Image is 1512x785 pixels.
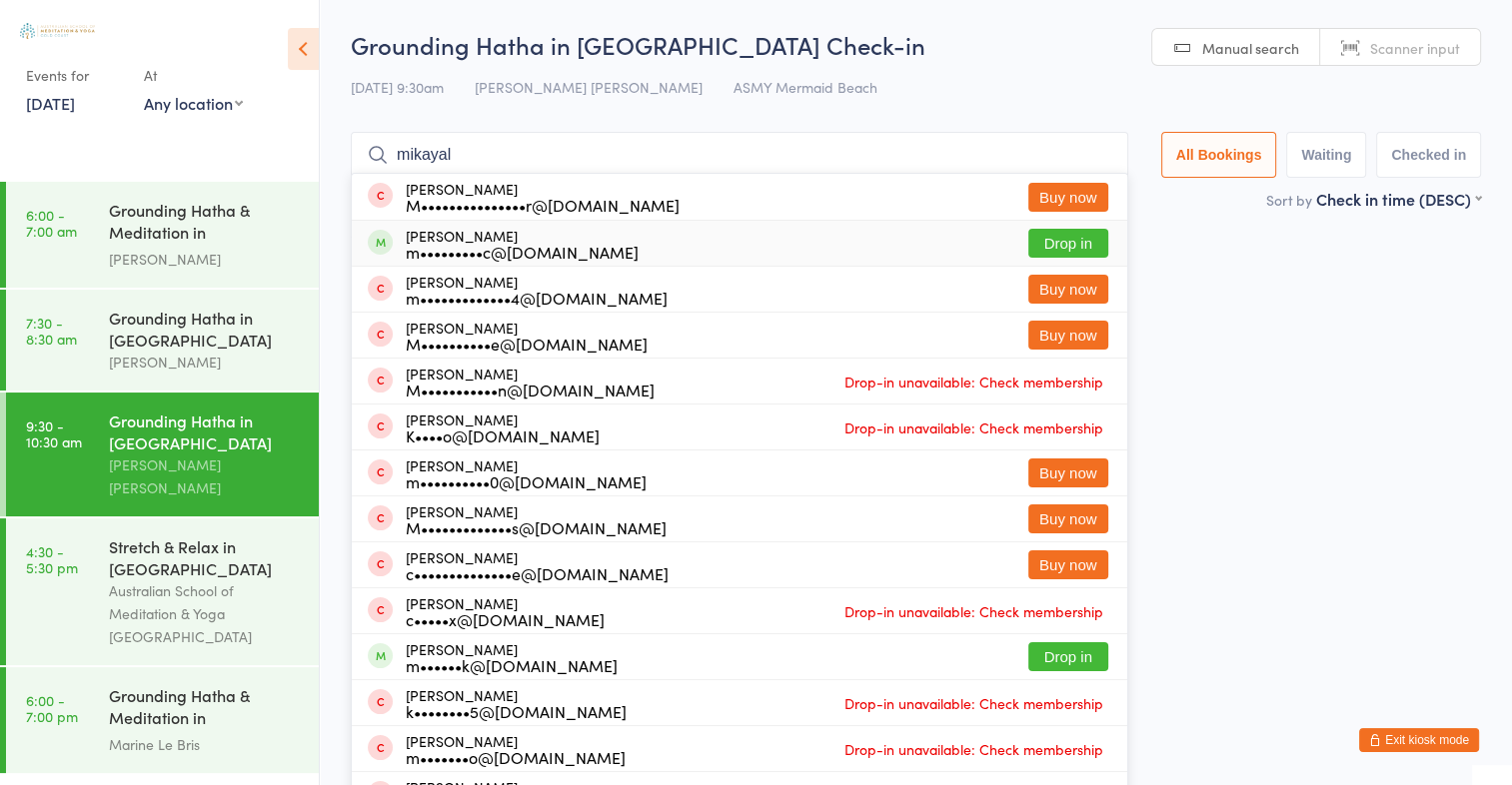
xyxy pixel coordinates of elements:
time: 4:30 - 5:30 pm [26,543,78,575]
button: Drop in [1028,642,1108,671]
button: Waiting [1286,132,1366,178]
span: Drop-in unavailable: Check membership [839,412,1108,442]
div: [PERSON_NAME] [406,503,667,535]
span: ASMY Mermaid Beach [734,77,877,97]
div: K••••o@[DOMAIN_NAME] [406,427,600,443]
div: m•••••••••c@[DOMAIN_NAME] [406,244,639,260]
div: M•••••••••••••••r@[DOMAIN_NAME] [406,197,680,213]
div: [PERSON_NAME] [406,274,668,306]
div: [PERSON_NAME] [109,351,302,374]
div: Australian School of Meditation & Yoga [GEOGRAPHIC_DATA] [109,579,302,648]
input: Search [351,132,1128,178]
div: [PERSON_NAME] [406,641,618,673]
span: Drop-in unavailable: Check membership [839,688,1108,718]
button: Buy now [1028,183,1108,212]
div: Grounding Hatha in [GEOGRAPHIC_DATA] [109,409,302,453]
span: Drop-in unavailable: Check membership [839,367,1108,396]
span: Scanner input [1370,38,1460,58]
a: 4:30 -5:30 pmStretch & Relax in [GEOGRAPHIC_DATA]Australian School of Meditation & Yoga [GEOGRAPH... [6,518,319,665]
div: Grounding Hatha & Meditation in [GEOGRAPHIC_DATA] [109,199,302,248]
time: 6:00 - 7:00 am [26,207,77,239]
div: Check in time (DESC) [1316,188,1481,210]
button: All Bookings [1161,132,1277,178]
img: Australian School of Meditation & Yoga (Gold Coast) [20,23,95,39]
span: [PERSON_NAME] [PERSON_NAME] [475,77,703,97]
span: [DATE] 9:30am [351,77,444,97]
div: m••••••k@[DOMAIN_NAME] [406,657,618,673]
div: Stretch & Relax in [GEOGRAPHIC_DATA] [109,535,302,579]
h2: Grounding Hatha in [GEOGRAPHIC_DATA] Check-in [351,28,1481,61]
button: Drop in [1028,229,1108,258]
button: Buy now [1028,550,1108,579]
div: c•••••x@[DOMAIN_NAME] [406,611,605,627]
div: m••••••••••0@[DOMAIN_NAME] [406,473,647,489]
div: [PERSON_NAME] [406,320,648,352]
div: At [144,59,243,92]
div: [PERSON_NAME] [406,228,639,260]
div: M•••••••••••n@[DOMAIN_NAME] [406,382,655,397]
div: M••••••••••e@[DOMAIN_NAME] [406,336,648,352]
div: [PERSON_NAME] [406,549,669,581]
a: 6:00 -7:00 pmGrounding Hatha & Meditation in [GEOGRAPHIC_DATA]Marine Le Bris [6,667,319,773]
span: Manual search [1202,38,1299,58]
div: c••••••••••••••e@[DOMAIN_NAME] [406,565,669,581]
div: [PERSON_NAME] [406,411,600,443]
button: Buy now [1028,321,1108,350]
div: [PERSON_NAME] [406,181,680,213]
a: 7:30 -8:30 amGrounding Hatha in [GEOGRAPHIC_DATA][PERSON_NAME] [6,290,319,391]
a: 6:00 -7:00 amGrounding Hatha & Meditation in [GEOGRAPHIC_DATA][PERSON_NAME] [6,182,319,288]
div: [PERSON_NAME] [109,248,302,271]
div: k••••••••5@[DOMAIN_NAME] [406,703,627,719]
div: M•••••••••••••s@[DOMAIN_NAME] [406,519,667,535]
label: Sort by [1266,190,1312,210]
div: [PERSON_NAME] [PERSON_NAME] [109,453,302,499]
button: Buy now [1028,458,1108,487]
a: [DATE] [26,92,75,114]
div: m•••••••o@[DOMAIN_NAME] [406,749,626,765]
div: Grounding Hatha in [GEOGRAPHIC_DATA] [109,307,302,351]
div: [PERSON_NAME] [406,733,626,765]
button: Buy now [1028,275,1108,304]
a: 9:30 -10:30 amGrounding Hatha in [GEOGRAPHIC_DATA][PERSON_NAME] [PERSON_NAME] [6,392,319,516]
div: [PERSON_NAME] [406,457,647,489]
div: Any location [144,92,243,114]
button: Checked in [1376,132,1481,178]
button: Buy now [1028,504,1108,533]
div: [PERSON_NAME] [406,366,655,397]
div: [PERSON_NAME] [406,687,627,719]
time: 9:30 - 10:30 am [26,417,82,449]
div: m•••••••••••••4@[DOMAIN_NAME] [406,290,668,306]
time: 7:30 - 8:30 am [26,315,77,347]
div: Marine Le Bris [109,733,302,756]
div: [PERSON_NAME] [406,595,605,627]
span: Drop-in unavailable: Check membership [839,734,1108,764]
div: Events for [26,59,124,92]
button: Exit kiosk mode [1359,728,1479,752]
time: 6:00 - 7:00 pm [26,692,78,724]
div: Grounding Hatha & Meditation in [GEOGRAPHIC_DATA] [109,684,302,733]
span: Drop-in unavailable: Check membership [839,596,1108,626]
